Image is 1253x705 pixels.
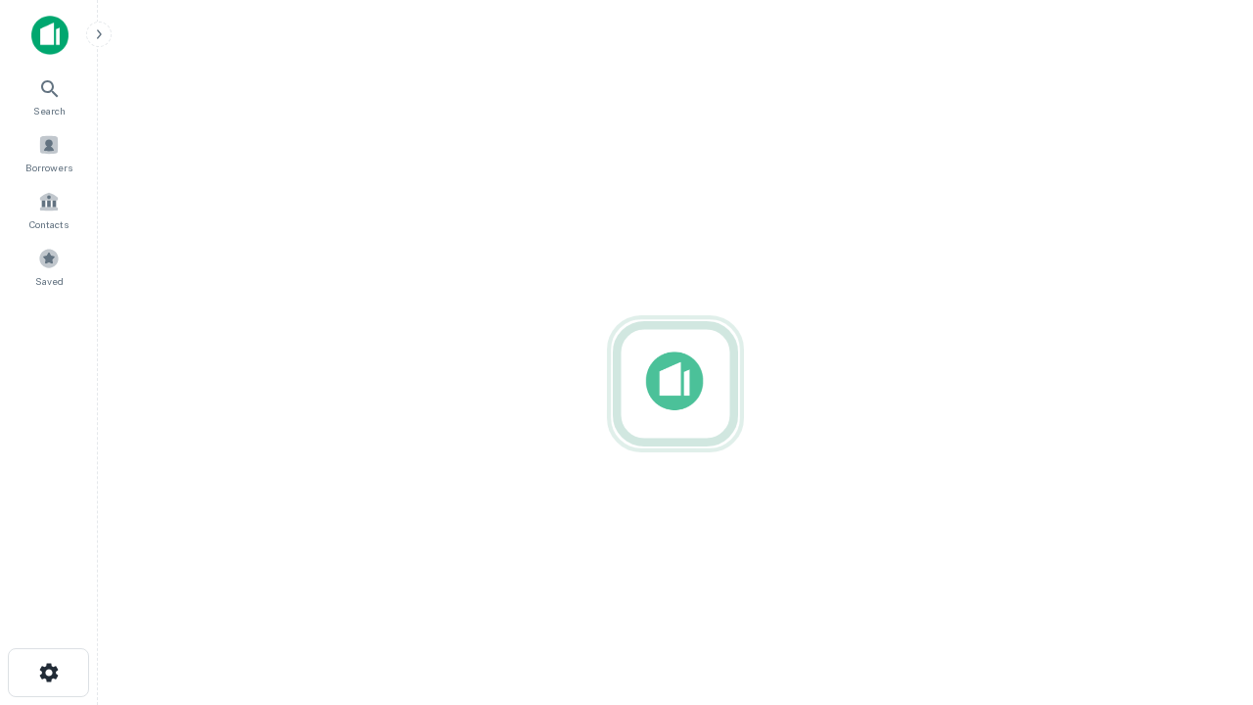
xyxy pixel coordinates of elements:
span: Contacts [29,216,69,232]
a: Saved [6,240,92,293]
a: Search [6,70,92,122]
a: Borrowers [6,126,92,179]
iframe: Chat Widget [1155,548,1253,642]
img: capitalize-icon.png [31,16,69,55]
span: Borrowers [25,160,72,175]
a: Contacts [6,183,92,236]
span: Search [33,103,66,118]
span: Saved [35,273,64,289]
